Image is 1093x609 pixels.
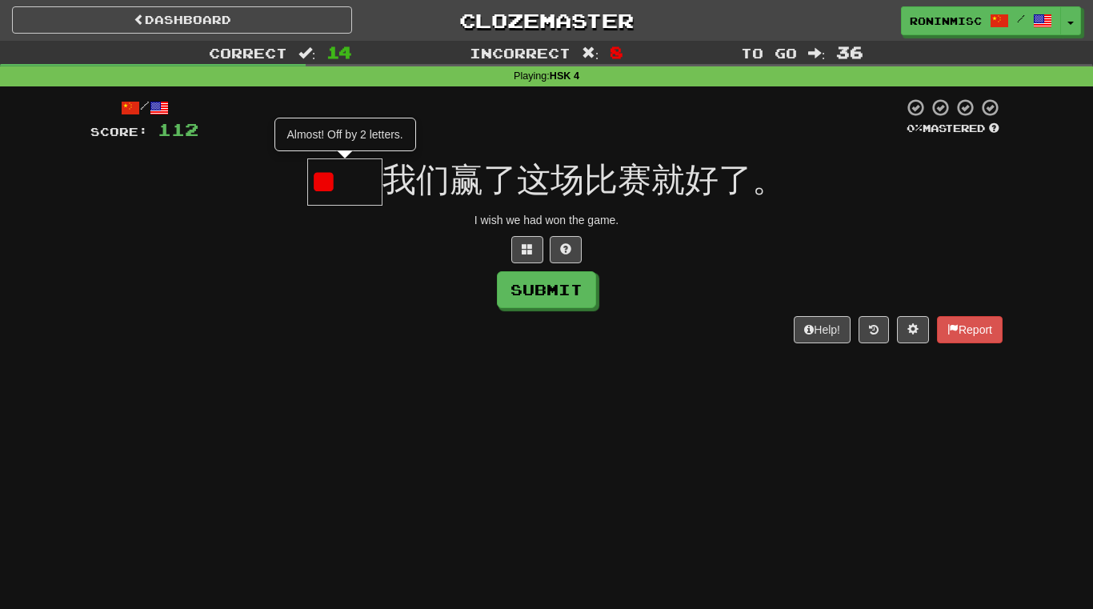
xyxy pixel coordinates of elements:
button: Round history (alt+y) [859,316,889,343]
span: Score: [90,125,148,138]
span: Almost! Off by 2 letters. [287,128,403,141]
span: : [808,46,826,60]
a: roninmisc / [901,6,1061,35]
span: 8 [610,42,623,62]
div: / [90,98,198,118]
span: 我们赢了这场比赛就好了。 [382,161,786,198]
button: Help! [794,316,851,343]
div: I wish we had won the game. [90,212,1003,228]
button: Report [937,316,1003,343]
button: Switch sentence to multiple choice alt+p [511,236,543,263]
span: : [582,46,599,60]
span: : [298,46,316,60]
span: To go [741,45,797,61]
span: / [1017,13,1025,24]
strong: HSK 4 [550,70,579,82]
span: Incorrect [470,45,571,61]
button: Single letter hint - you only get 1 per sentence and score half the points! alt+h [550,236,582,263]
button: Submit [497,271,596,308]
span: Correct [209,45,287,61]
a: Clozemaster [376,6,716,34]
span: roninmisc [910,14,982,28]
div: Mastered [903,122,1003,136]
span: 14 [326,42,352,62]
a: Dashboard [12,6,352,34]
span: 36 [836,42,863,62]
span: 0 % [907,122,923,134]
span: 112 [158,119,198,139]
